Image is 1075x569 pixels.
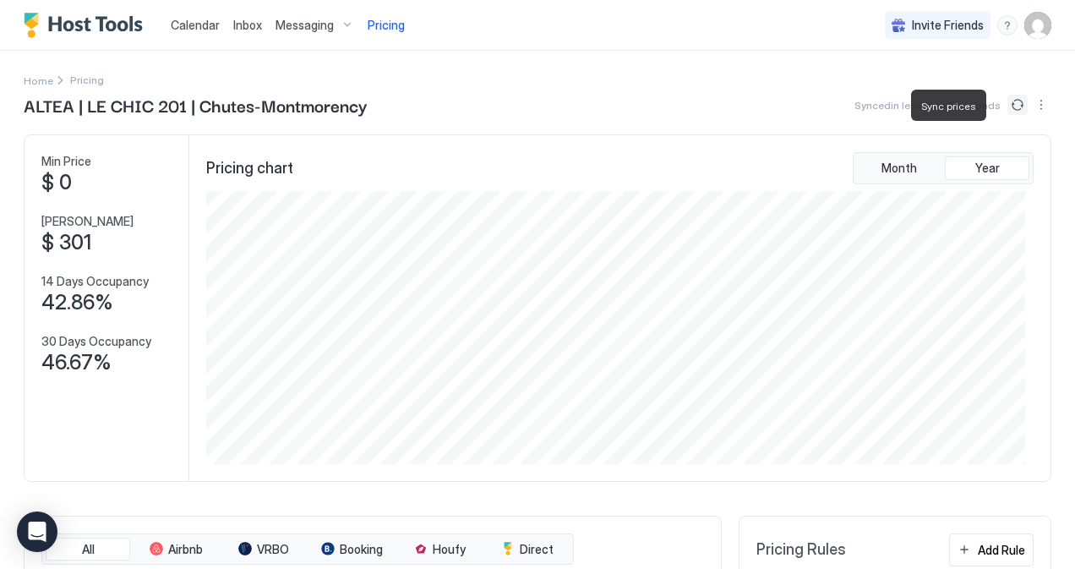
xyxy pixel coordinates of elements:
span: VRBO [257,542,289,557]
span: Sync prices [921,100,976,112]
span: $ 0 [41,170,72,195]
a: Calendar [171,16,220,34]
button: Booking [309,538,394,561]
div: Add Rule [978,541,1025,559]
button: Airbnb [134,538,218,561]
button: Year [945,156,1029,180]
span: Breadcrumb [70,74,104,86]
button: Month [857,156,941,180]
button: All [46,538,130,561]
a: Home [24,71,53,89]
span: 42.86% [41,290,113,315]
button: Houfy [397,538,482,561]
span: Houfy [433,542,466,557]
span: Pricing chart [206,159,293,178]
button: Direct [485,538,570,561]
span: Booking [340,542,383,557]
span: Pricing Rules [756,540,846,560]
span: Month [881,161,917,176]
span: ALTEA | LE CHIC 201 | Chutes-Montmorency [24,92,368,118]
span: All [82,542,95,557]
div: tab-group [41,533,574,566]
div: menu [1031,95,1051,115]
span: Invite Friends [912,18,984,33]
span: 14 Days Occupancy [41,274,149,289]
div: menu [997,15,1018,36]
button: Sync prices [1007,95,1028,115]
div: Breadcrumb [24,71,53,89]
div: tab-group [853,152,1034,184]
button: Add Rule [949,533,1034,566]
span: Inbox [233,18,262,32]
div: User profile [1024,12,1051,39]
span: Airbnb [168,542,203,557]
span: Synced in less than 5 seconds [854,99,1001,112]
span: Min Price [41,154,91,169]
span: 46.67% [41,350,112,375]
span: 30 Days Occupancy [41,334,151,349]
span: Home [24,74,53,87]
a: Host Tools Logo [24,13,150,38]
span: $ 301 [41,230,91,255]
button: More options [1031,95,1051,115]
span: Messaging [276,18,334,33]
span: Calendar [171,18,220,32]
div: Open Intercom Messenger [17,512,57,552]
span: [PERSON_NAME] [41,214,134,229]
span: Year [975,161,1000,176]
a: Inbox [233,16,262,34]
button: VRBO [221,538,306,561]
span: Direct [520,542,554,557]
span: Pricing [368,18,405,33]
